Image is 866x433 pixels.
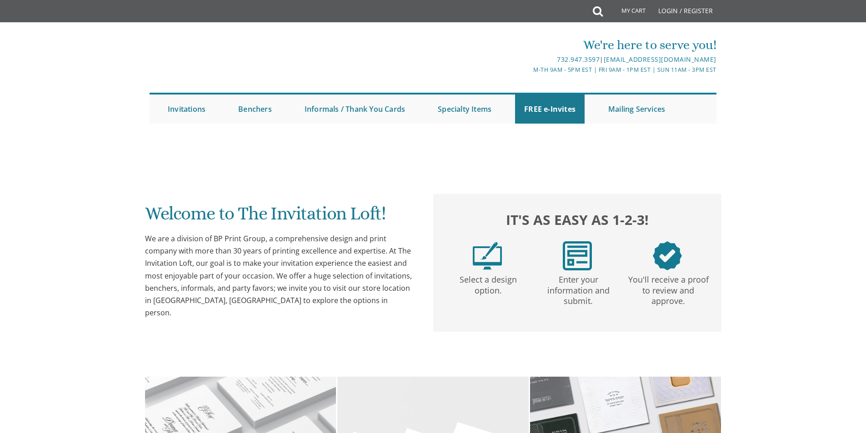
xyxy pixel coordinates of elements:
[653,241,682,270] img: step3.png
[295,95,414,124] a: Informals / Thank You Cards
[535,270,621,307] p: Enter your information and submit.
[145,233,415,319] div: We are a division of BP Print Group, a comprehensive design and print company with more than 30 y...
[429,95,501,124] a: Specialty Items
[339,54,716,65] div: |
[339,65,716,75] div: M-Th 9am - 5pm EST | Fri 9am - 1pm EST | Sun 11am - 3pm EST
[339,36,716,54] div: We're here to serve you!
[604,55,716,64] a: [EMAIL_ADDRESS][DOMAIN_NAME]
[602,1,652,24] a: My Cart
[442,209,712,230] h2: It's as easy as 1-2-3!
[599,95,674,124] a: Mailing Services
[473,241,502,270] img: step1.png
[445,270,531,296] p: Select a design option.
[563,241,592,270] img: step2.png
[159,95,215,124] a: Invitations
[625,270,711,307] p: You'll receive a proof to review and approve.
[557,55,600,64] a: 732.947.3597
[515,95,585,124] a: FREE e-Invites
[229,95,281,124] a: Benchers
[145,204,415,230] h1: Welcome to The Invitation Loft!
